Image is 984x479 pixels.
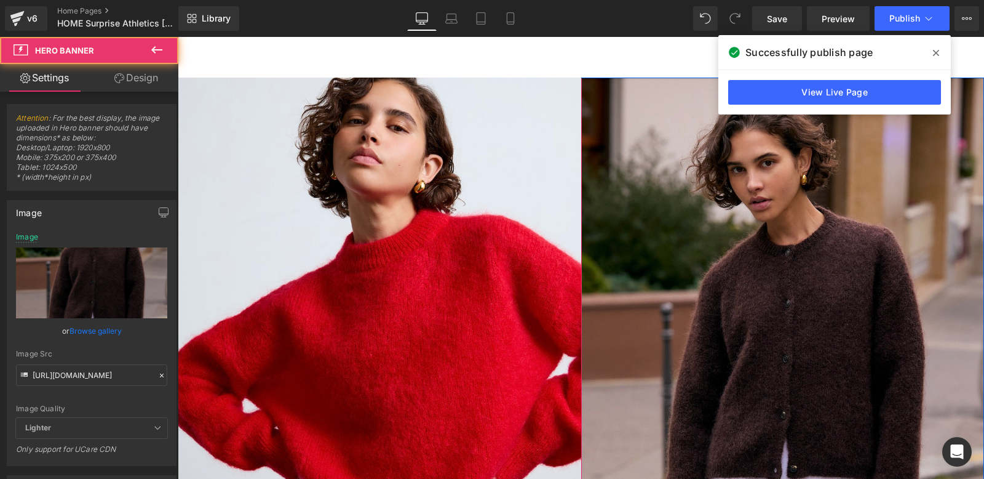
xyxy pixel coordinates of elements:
span: Hero Banner [35,46,94,55]
span: Library [202,13,231,24]
button: Publish [875,6,950,31]
a: Mobile [496,6,525,31]
span: Preview [822,12,855,25]
div: v6 [25,10,40,26]
div: Image Src [16,350,167,358]
span: Publish [889,14,920,23]
div: Image [16,201,42,218]
button: Undo [693,6,718,31]
a: View Live Page [728,80,941,105]
div: Image [16,233,38,241]
a: Attention [16,113,49,123]
div: or [16,324,167,337]
span: HOME Surprise Athletics [DATE] [57,18,175,28]
span: Successfully publish page [745,45,873,60]
span: Hero Banner [574,41,635,59]
a: Design [92,64,181,92]
input: Link [16,364,167,386]
a: Home Pages [57,6,199,16]
b: Lighter [25,423,51,432]
button: Redo [723,6,747,31]
div: Open Intercom Messenger [942,437,972,467]
span: : For the best display, the image uploaded in Hero banner should have dimensions* as below: Deskt... [16,113,167,190]
a: Laptop [437,6,466,31]
a: v6 [5,6,47,31]
div: Only support for UCare CDN [16,445,167,462]
a: Desktop [407,6,437,31]
button: More [954,6,979,31]
div: Image Quality [16,405,167,413]
span: Save [767,12,787,25]
a: New Library [178,6,239,31]
a: Expand / Collapse [635,41,651,59]
a: Browse gallery [69,320,122,342]
a: Tablet [466,6,496,31]
a: Preview [807,6,870,31]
